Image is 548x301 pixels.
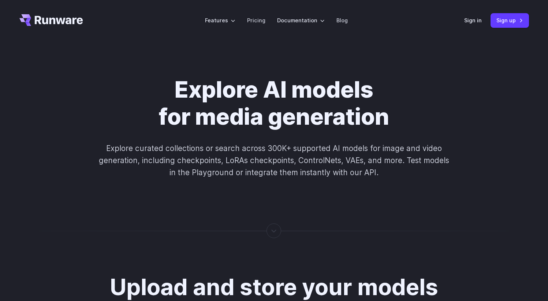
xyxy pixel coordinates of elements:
h2: Upload and store your models [110,275,438,300]
h1: Explore AI models for media generation [70,76,478,131]
a: Sign up [491,13,529,27]
p: Explore curated collections or search across 300K+ supported AI models for image and video genera... [96,142,452,179]
label: Documentation [277,16,325,25]
a: Go to / [19,14,83,26]
a: Blog [336,16,348,25]
a: Sign in [464,16,482,25]
label: Features [205,16,235,25]
a: Pricing [247,16,265,25]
